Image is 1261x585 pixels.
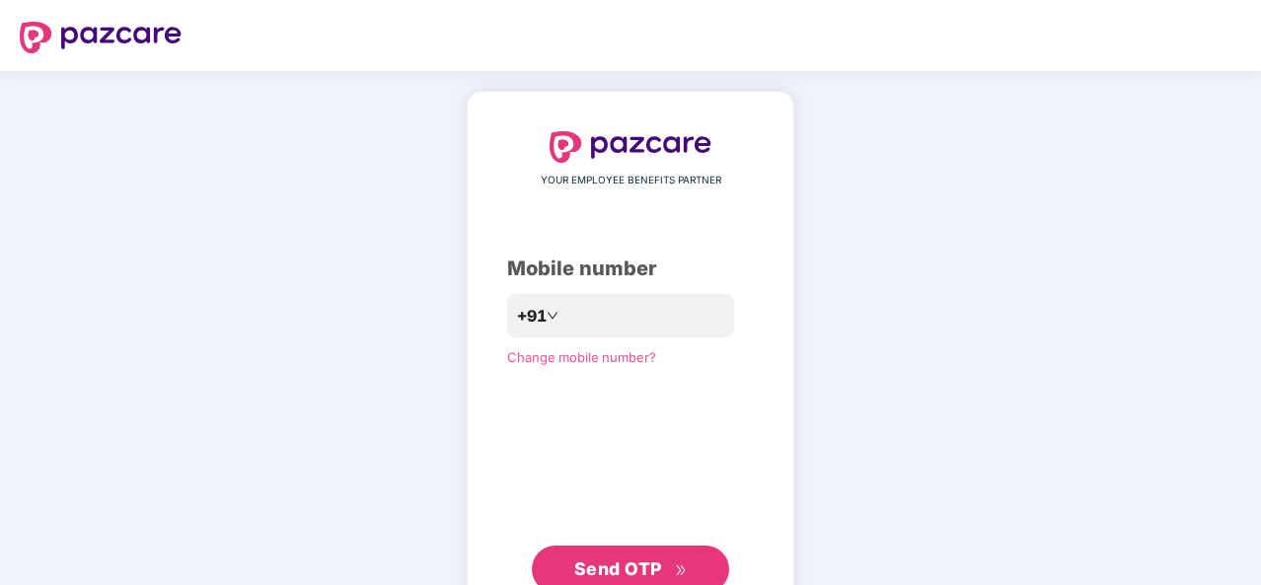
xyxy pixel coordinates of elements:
span: down [547,310,558,322]
img: logo [550,131,711,163]
a: Change mobile number? [507,349,656,365]
span: double-right [675,564,688,577]
span: Send OTP [574,558,662,579]
span: +91 [517,304,547,329]
span: YOUR EMPLOYEE BENEFITS PARTNER [541,173,721,188]
div: Mobile number [507,254,754,284]
img: logo [20,22,182,53]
